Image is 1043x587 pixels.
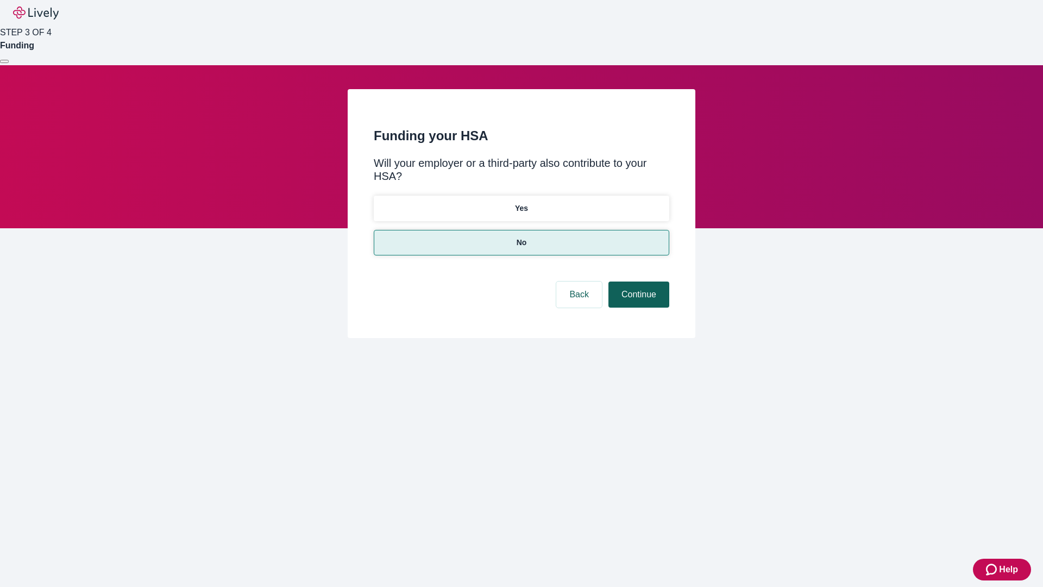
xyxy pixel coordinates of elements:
[374,230,669,255] button: No
[999,563,1018,576] span: Help
[13,7,59,20] img: Lively
[374,157,669,183] div: Will your employer or a third-party also contribute to your HSA?
[608,282,669,308] button: Continue
[515,203,528,214] p: Yes
[556,282,602,308] button: Back
[374,126,669,146] h2: Funding your HSA
[517,237,527,248] p: No
[374,196,669,221] button: Yes
[986,563,999,576] svg: Zendesk support icon
[973,559,1031,580] button: Zendesk support iconHelp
